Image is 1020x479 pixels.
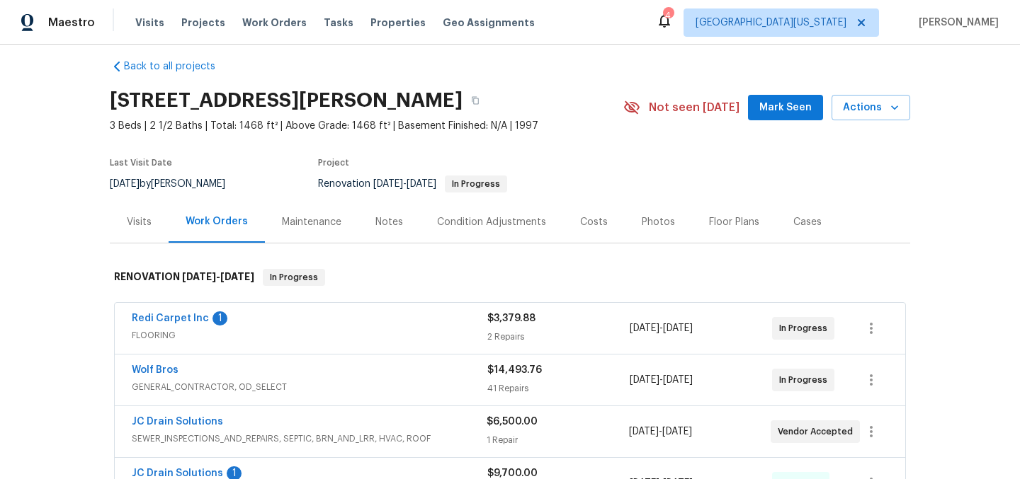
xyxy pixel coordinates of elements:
[463,88,488,113] button: Copy Address
[630,323,659,333] span: [DATE]
[373,179,436,189] span: -
[487,468,538,478] span: $9,700.00
[110,179,140,189] span: [DATE]
[662,427,692,437] span: [DATE]
[779,373,833,387] span: In Progress
[110,93,463,108] h2: [STREET_ADDRESS][PERSON_NAME]
[373,179,403,189] span: [DATE]
[282,215,341,229] div: Maintenance
[132,380,487,394] span: GENERAL_CONTRACTOR, OD_SELECT
[186,214,248,229] div: Work Orders
[220,272,254,282] span: [DATE]
[663,375,693,385] span: [DATE]
[110,158,172,167] span: Last Visit Date
[370,16,426,30] span: Properties
[709,215,759,229] div: Floor Plans
[48,16,95,30] span: Maestro
[318,158,349,167] span: Project
[114,269,254,286] h6: RENOVATION
[132,468,223,478] a: JC Drain Solutions
[748,95,823,121] button: Mark Seen
[629,427,659,437] span: [DATE]
[375,215,403,229] div: Notes
[132,417,223,427] a: JC Drain Solutions
[407,179,436,189] span: [DATE]
[630,321,693,335] span: -
[242,16,307,30] span: Work Orders
[110,119,623,133] span: 3 Beds | 2 1/2 Baths | Total: 1468 ft² | Above Grade: 1468 ft² | Basement Finished: N/A | 1997
[663,323,693,333] span: [DATE]
[182,272,216,282] span: [DATE]
[324,18,353,28] span: Tasks
[696,16,846,30] span: [GEOGRAPHIC_DATA][US_STATE]
[437,215,546,229] div: Condition Adjustments
[759,99,812,117] span: Mark Seen
[843,99,899,117] span: Actions
[580,215,608,229] div: Costs
[446,180,506,188] span: In Progress
[487,330,630,344] div: 2 Repairs
[318,179,507,189] span: Renovation
[110,175,242,192] div: by [PERSON_NAME]
[132,432,487,446] span: SEWER_INSPECTIONS_AND_REPAIRS, SEPTIC, BRN_AND_LRR, HVAC, ROOF
[132,313,209,323] a: Redi Carpet Inc
[663,8,673,23] div: 4
[487,381,630,396] div: 41 Repairs
[832,95,910,121] button: Actions
[779,321,833,335] span: In Progress
[264,270,324,284] span: In Progress
[132,365,178,375] a: Wolf Bros
[778,425,858,439] span: Vendor Accepted
[182,272,254,282] span: -
[487,433,628,447] div: 1 Repair
[135,16,164,30] span: Visits
[487,417,538,427] span: $6,500.00
[649,100,739,115] span: Not seen [DATE]
[443,16,535,30] span: Geo Assignments
[630,375,659,385] span: [DATE]
[127,215,152,229] div: Visits
[212,311,227,325] div: 1
[487,365,542,375] span: $14,493.76
[110,255,910,300] div: RENOVATION [DATE]-[DATE]In Progress
[487,313,535,323] span: $3,379.88
[793,215,822,229] div: Cases
[913,16,999,30] span: [PERSON_NAME]
[642,215,675,229] div: Photos
[630,373,693,387] span: -
[181,16,225,30] span: Projects
[132,328,487,342] span: FLOORING
[629,425,692,439] span: -
[110,59,246,74] a: Back to all projects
